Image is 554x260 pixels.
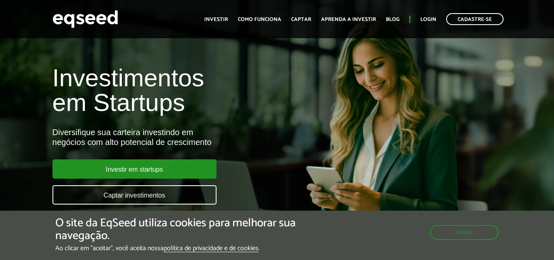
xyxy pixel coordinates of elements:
[52,8,118,30] img: EqSeed
[238,17,281,22] a: Como funciona
[52,159,217,179] a: Investir em startups
[321,17,376,22] a: Aprenda a investir
[430,225,499,240] button: Aceitar
[164,245,258,252] a: política de privacidade e de cookies
[55,244,321,252] p: Ao clicar em "aceitar", você aceita nossa .
[386,17,399,22] a: Blog
[204,17,228,22] a: Investir
[52,66,317,115] h1: Investimentos em Startups
[52,185,217,205] a: Captar investimentos
[52,127,317,147] div: Diversifique sua carteira investindo em negócios com alto potencial de crescimento
[446,13,504,25] a: Cadastre-se
[420,17,436,22] a: Login
[291,17,311,22] a: Captar
[55,217,321,242] h5: O site da EqSeed utiliza cookies para melhorar sua navegação.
